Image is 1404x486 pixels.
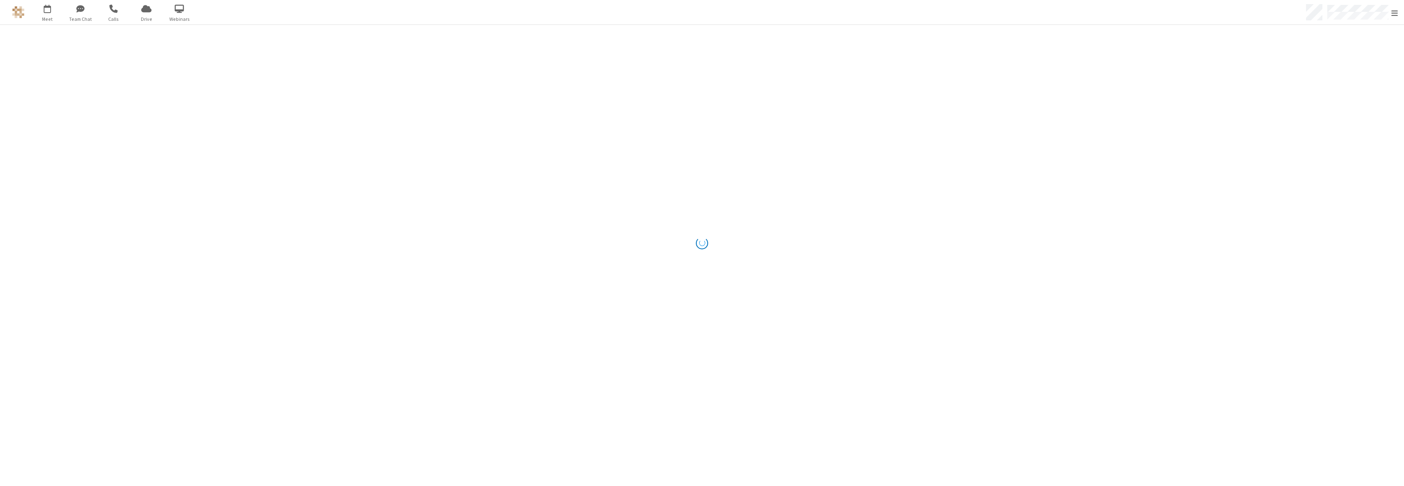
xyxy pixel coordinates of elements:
[164,16,195,23] span: Webinars
[32,16,62,23] span: Meet
[1384,465,1398,480] iframe: Chat
[131,16,162,23] span: Drive
[12,6,24,18] img: QA Selenium DO NOT DELETE OR CHANGE
[98,16,129,23] span: Calls
[65,16,96,23] span: Team Chat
